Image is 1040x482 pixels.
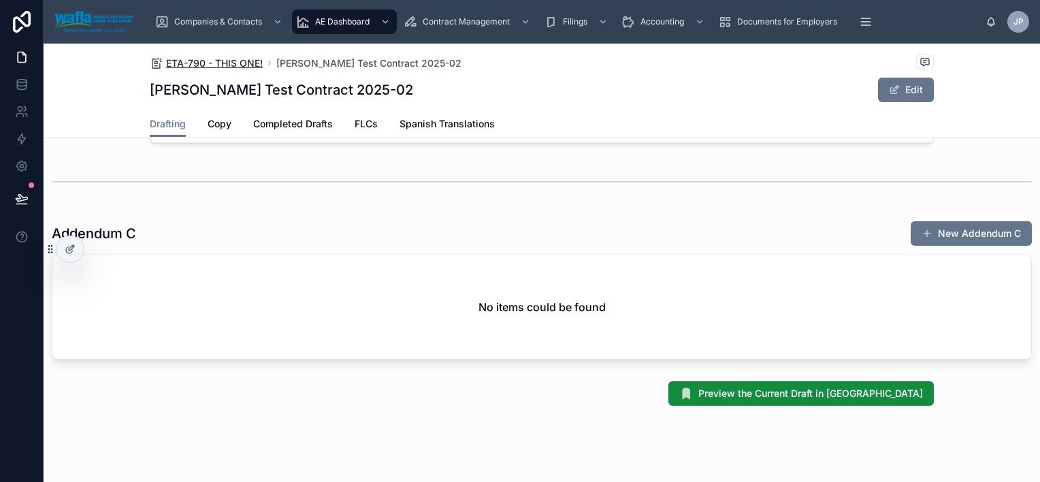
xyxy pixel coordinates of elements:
[253,112,333,139] a: Completed Drafts
[878,78,934,102] button: Edit
[150,57,263,70] a: ETA-790 - THIS ONE!
[292,10,397,34] a: AE Dashboard
[714,10,847,34] a: Documents for Employers
[355,112,378,139] a: FLCs
[54,11,133,33] img: App logo
[698,387,923,400] span: Preview the Current Draft in [GEOGRAPHIC_DATA]
[355,117,378,131] span: FLCs
[400,117,495,131] span: Spanish Translations
[276,57,461,70] a: [PERSON_NAME] Test Contract 2025-02
[668,381,934,406] button: Preview the Current Draft in [GEOGRAPHIC_DATA]
[911,221,1032,246] button: New Addendum C
[478,299,606,315] h2: No items could be found
[617,10,711,34] a: Accounting
[400,10,537,34] a: Contract Management
[144,7,986,37] div: scrollable content
[208,112,231,139] a: Copy
[52,224,136,243] h1: Addendum C
[150,112,186,138] a: Drafting
[253,117,333,131] span: Completed Drafts
[150,117,186,131] span: Drafting
[208,117,231,131] span: Copy
[400,112,495,139] a: Spanish Translations
[1013,16,1024,27] span: JP
[151,10,289,34] a: Companies & Contacts
[315,16,370,27] span: AE Dashboard
[640,16,684,27] span: Accounting
[737,16,837,27] span: Documents for Employers
[563,16,587,27] span: Filings
[540,10,615,34] a: Filings
[150,80,413,99] h1: [PERSON_NAME] Test Contract 2025-02
[166,57,263,70] span: ETA-790 - THIS ONE!
[174,16,262,27] span: Companies & Contacts
[423,16,510,27] span: Contract Management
